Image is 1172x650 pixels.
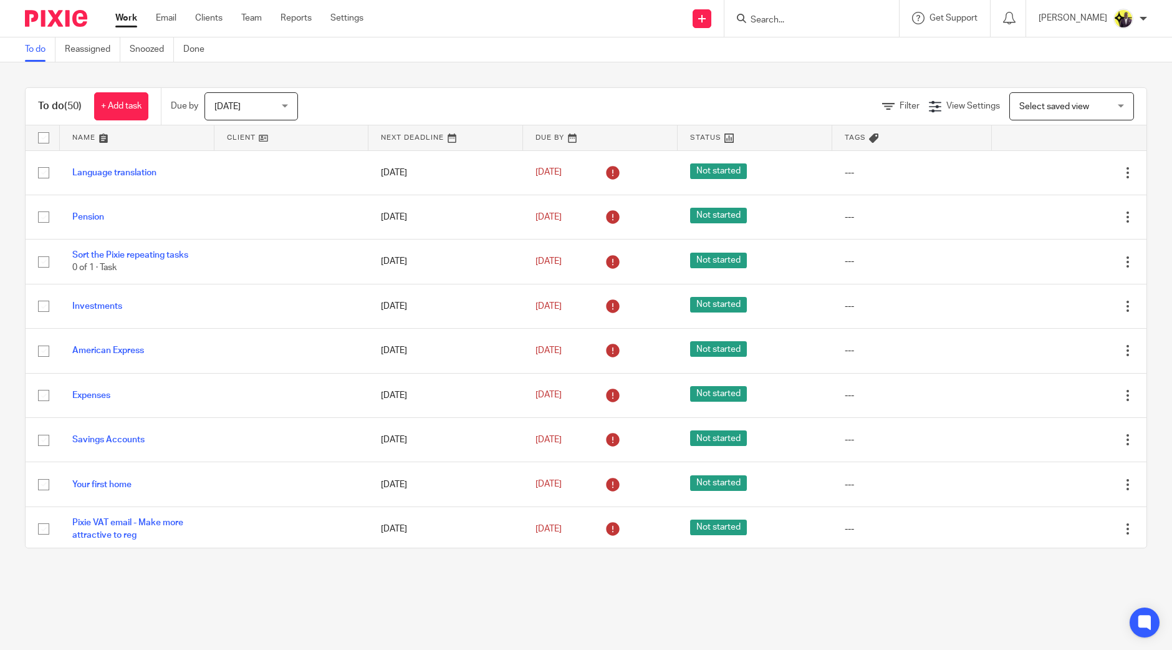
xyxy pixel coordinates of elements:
[536,435,562,444] span: [DATE]
[749,15,862,26] input: Search
[72,168,156,177] a: Language translation
[929,14,977,22] span: Get Support
[845,434,980,446] div: ---
[845,300,980,313] div: ---
[115,12,137,24] a: Work
[845,211,980,223] div: ---
[536,257,562,266] span: [DATE]
[536,480,562,488] span: [DATE]
[690,208,747,223] span: Not started
[330,12,363,24] a: Settings
[368,418,523,462] td: [DATE]
[72,251,188,260] a: Sort the Pixie repeating tasks
[946,102,1000,110] span: View Settings
[845,255,980,268] div: ---
[64,101,82,111] span: (50)
[281,12,312,24] a: Reports
[65,37,120,62] a: Reassigned
[690,475,747,491] span: Not started
[195,12,223,24] a: Clients
[690,430,747,446] span: Not started
[72,264,117,273] span: 0 of 1 · Task
[25,10,87,27] img: Pixie
[536,525,562,533] span: [DATE]
[845,389,980,402] div: ---
[1019,102,1089,111] span: Select saved view
[1113,9,1133,29] img: Yemi-Starbridge.jpg
[536,213,562,221] span: [DATE]
[845,478,980,491] div: ---
[214,102,241,111] span: [DATE]
[690,386,747,402] span: Not started
[536,391,562,400] span: [DATE]
[368,507,523,551] td: [DATE]
[156,12,176,24] a: Email
[130,37,174,62] a: Snoozed
[368,462,523,507] td: [DATE]
[536,168,562,177] span: [DATE]
[94,92,148,120] a: + Add task
[690,163,747,179] span: Not started
[845,344,980,357] div: ---
[690,341,747,357] span: Not started
[690,297,747,313] span: Not started
[536,302,562,311] span: [DATE]
[536,346,562,355] span: [DATE]
[183,37,214,62] a: Done
[72,346,144,355] a: American Express
[72,480,132,489] a: Your first home
[25,37,55,62] a: To do
[845,167,980,179] div: ---
[72,213,104,221] a: Pension
[368,150,523,195] td: [DATE]
[845,523,980,535] div: ---
[368,195,523,239] td: [DATE]
[241,12,262,24] a: Team
[171,100,198,112] p: Due by
[845,134,866,141] span: Tags
[38,100,82,113] h1: To do
[1039,12,1107,24] p: [PERSON_NAME]
[72,391,110,400] a: Expenses
[368,284,523,328] td: [DATE]
[72,435,145,444] a: Savings Accounts
[72,518,183,540] a: Pixie VAT email - Make more attractive to reg
[368,373,523,417] td: [DATE]
[368,240,523,284] td: [DATE]
[72,302,122,311] a: Investments
[900,102,920,110] span: Filter
[368,329,523,373] td: [DATE]
[690,520,747,535] span: Not started
[690,253,747,268] span: Not started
